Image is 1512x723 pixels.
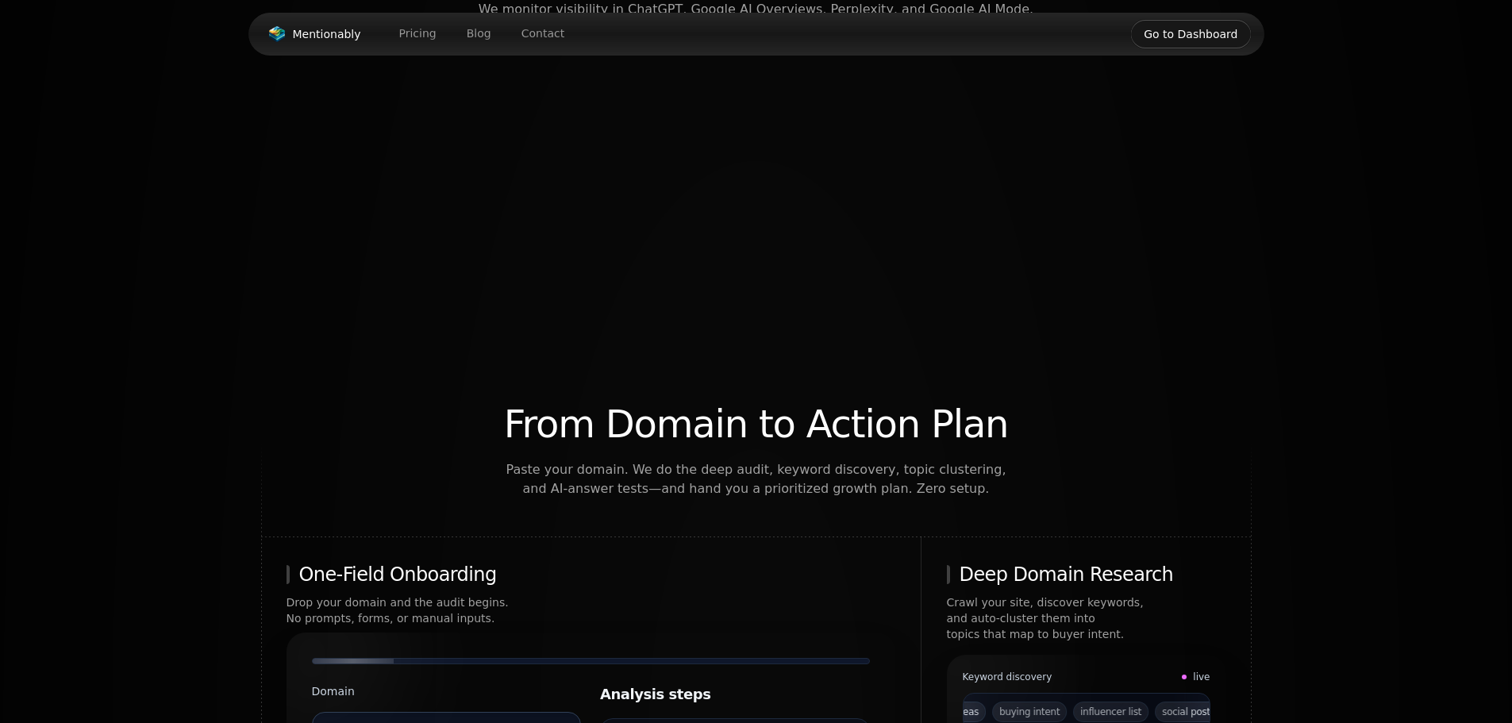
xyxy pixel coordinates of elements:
span: Paste your domain. We do the deep audit, keyword discovery, topic clustering, and AI‑answer tests... [401,460,1112,498]
span: One‑Field Onboarding [299,562,497,588]
span: influencer list [1073,702,1148,722]
h3: Analysis steps [600,683,870,706]
span: live [1182,671,1210,683]
span: From Domain to Action Plan [504,400,1009,448]
span: Crawl your site, discover keywords, and auto‑cluster them into topics that map to buyer intent. [947,594,1226,642]
span: social posts [1155,702,1222,722]
span: Drop your domain and the audit begins. No prompts, forms, or manual inputs. [287,594,591,626]
span: Deep Domain Research [960,562,1174,588]
a: Blog [454,21,504,46]
label: Domain [312,683,582,699]
img: Mentionably logo [267,26,287,42]
span: Keyword discovery [963,671,1052,683]
span: Mentionably [293,26,361,42]
a: Pricing [387,21,449,46]
a: Mentionably [261,23,367,45]
a: Contact [509,21,577,46]
span: buying intent [992,702,1067,722]
button: Go to Dashboard [1130,19,1251,49]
